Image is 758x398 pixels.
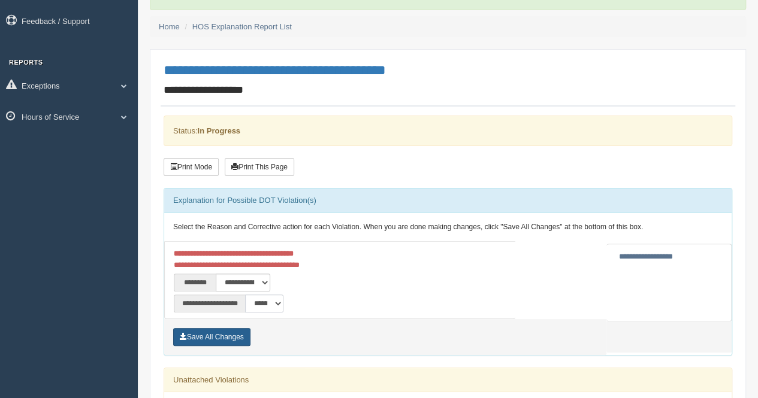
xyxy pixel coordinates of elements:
button: Print Mode [164,158,219,176]
div: Select the Reason and Corrective action for each Violation. When you are done making changes, cli... [164,213,732,242]
div: Unattached Violations [164,368,732,392]
div: Explanation for Possible DOT Violation(s) [164,189,732,212]
button: Save [173,328,250,346]
button: Print This Page [225,158,294,176]
div: Status: [164,116,732,146]
a: Home [159,22,180,31]
strong: In Progress [197,126,240,135]
a: HOS Explanation Report List [192,22,292,31]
